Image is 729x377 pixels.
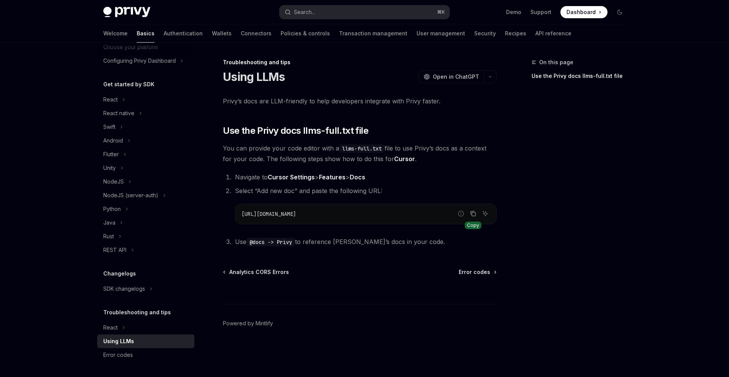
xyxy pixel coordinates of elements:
span: Use to reference [PERSON_NAME]’s docs in your code. [235,238,445,246]
button: Toggle Python section [97,202,194,216]
div: Flutter [103,150,119,159]
span: Dashboard [566,8,596,16]
a: Use the Privy docs llms-full.txt file [532,70,632,82]
a: Error codes [97,348,194,362]
a: Cursor [394,155,415,163]
code: @docs -> Privy [246,238,295,246]
button: Toggle NodeJS (server-auth) section [97,188,194,202]
a: Basics [137,24,155,43]
button: Toggle React section [97,321,194,334]
a: Authentication [164,24,203,43]
button: Toggle dark mode [614,6,626,18]
strong: Features [319,173,346,181]
div: NodeJS (server-auth) [103,191,158,200]
span: Error codes [459,268,490,276]
button: Open in ChatGPT [419,70,484,83]
a: Policies & controls [281,24,330,43]
a: API reference [535,24,571,43]
div: Error codes [103,350,133,360]
div: React native [103,109,134,118]
button: Toggle Swift section [97,120,194,134]
a: Security [474,24,496,43]
span: Open in ChatGPT [433,73,479,81]
button: Toggle NodeJS section [97,175,194,188]
a: Welcome [103,24,128,43]
span: ⌘ K [437,9,445,15]
a: Powered by Mintlify [223,320,273,327]
span: [URL][DOMAIN_NAME] [241,211,296,217]
button: Toggle Unity section [97,161,194,175]
button: Toggle Configuring Privy Dashboard section [97,54,194,68]
span: Navigate to > > [235,173,365,181]
img: dark logo [103,7,150,17]
div: Using LLMs [103,337,134,346]
span: Use the Privy docs llms-full.txt file [223,125,368,137]
button: Toggle Rust section [97,230,194,243]
strong: Docs [350,173,365,181]
div: Search... [294,8,315,17]
div: Troubleshooting and tips [223,59,497,66]
a: Using LLMs [97,334,194,348]
h5: Get started by SDK [103,80,155,89]
h1: Using LLMs [223,70,285,84]
div: SDK changelogs [103,284,145,293]
button: Report incorrect code [456,209,466,219]
div: Swift [103,122,115,131]
a: Support [530,8,551,16]
div: NodeJS [103,177,124,186]
button: Toggle Java section [97,216,194,230]
div: Python [103,204,121,214]
button: Toggle REST API section [97,243,194,257]
button: Toggle React section [97,93,194,106]
span: Privy’s docs are LLM-friendly to help developers integrate with Privy faster. [223,96,497,106]
span: Analytics CORS Errors [229,268,289,276]
span: On this page [539,58,573,67]
strong: Cursor Settings [268,173,315,181]
div: Java [103,218,115,227]
button: Toggle React native section [97,106,194,120]
a: Recipes [505,24,526,43]
div: Rust [103,232,114,241]
button: Ask AI [480,209,490,219]
a: Analytics CORS Errors [224,268,289,276]
div: React [103,323,118,332]
a: Transaction management [339,24,407,43]
button: Toggle SDK changelogs section [97,282,194,296]
div: Unity [103,163,116,173]
div: REST API [103,246,126,255]
a: Demo [506,8,521,16]
div: Configuring Privy Dashboard [103,56,176,65]
div: React [103,95,118,104]
button: Toggle Flutter section [97,147,194,161]
div: Copy [465,222,481,229]
button: Open search [279,5,450,19]
button: Copy the contents from the code block [468,209,478,219]
div: Android [103,136,123,145]
h5: Changelogs [103,269,136,278]
a: Wallets [212,24,232,43]
span: Select “Add new doc” and paste the following URL: [235,187,382,195]
h5: Troubleshooting and tips [103,308,171,317]
span: You can provide your code editor with a file to use Privy’s docs as a context for your code. The ... [223,143,497,164]
a: Error codes [459,268,496,276]
a: User management [417,24,465,43]
button: Toggle Android section [97,134,194,147]
code: llms-full.txt [339,144,385,153]
a: Connectors [241,24,271,43]
a: Dashboard [560,6,607,18]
